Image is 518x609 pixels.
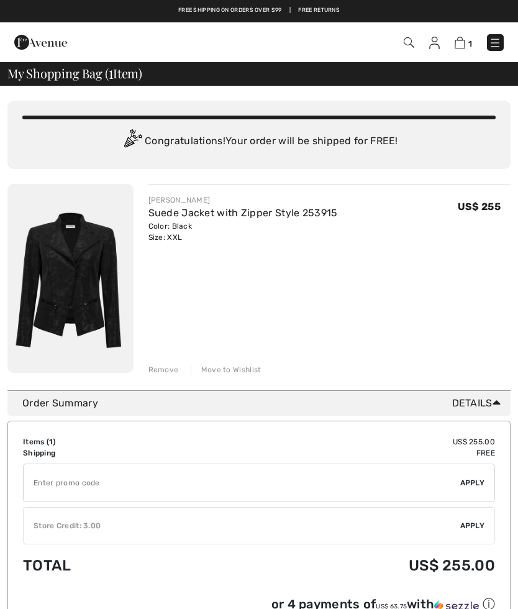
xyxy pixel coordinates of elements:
img: Shopping Bag [455,37,465,48]
div: Store Credit: 3.00 [24,520,460,531]
td: Total [23,544,192,587]
div: Order Summary [22,396,506,411]
img: Suede Jacket with Zipper Style 253915 [7,184,134,373]
div: Move to Wishlist [191,364,261,375]
div: [PERSON_NAME] [148,195,338,206]
span: 1 [109,64,113,80]
span: 1 [49,437,53,446]
div: Color: Black Size: XXL [148,221,338,243]
a: Free Returns [298,6,340,15]
img: My Info [429,37,440,49]
img: Congratulation2.svg [120,129,145,154]
span: My Shopping Bag ( Item) [7,67,142,80]
a: 1ère Avenue [14,35,67,47]
span: 1 [468,39,472,48]
td: Free [192,447,495,459]
span: | [289,6,291,15]
td: US$ 255.00 [192,544,495,587]
a: Suede Jacket with Zipper Style 253915 [148,207,338,219]
td: US$ 255.00 [192,436,495,447]
span: Apply [460,520,485,531]
td: Shipping [23,447,192,459]
img: Menu [489,37,501,49]
span: Details [452,396,506,411]
span: US$ 255 [458,201,501,213]
a: 1 [455,35,472,50]
img: Search [404,37,414,48]
input: Promo code [24,464,460,501]
a: Free shipping on orders over $99 [178,6,282,15]
div: Remove [148,364,179,375]
div: Congratulations! Your order will be shipped for FREE! [22,129,496,154]
img: 1ère Avenue [14,30,67,55]
td: Items ( ) [23,436,192,447]
span: Apply [460,477,485,488]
